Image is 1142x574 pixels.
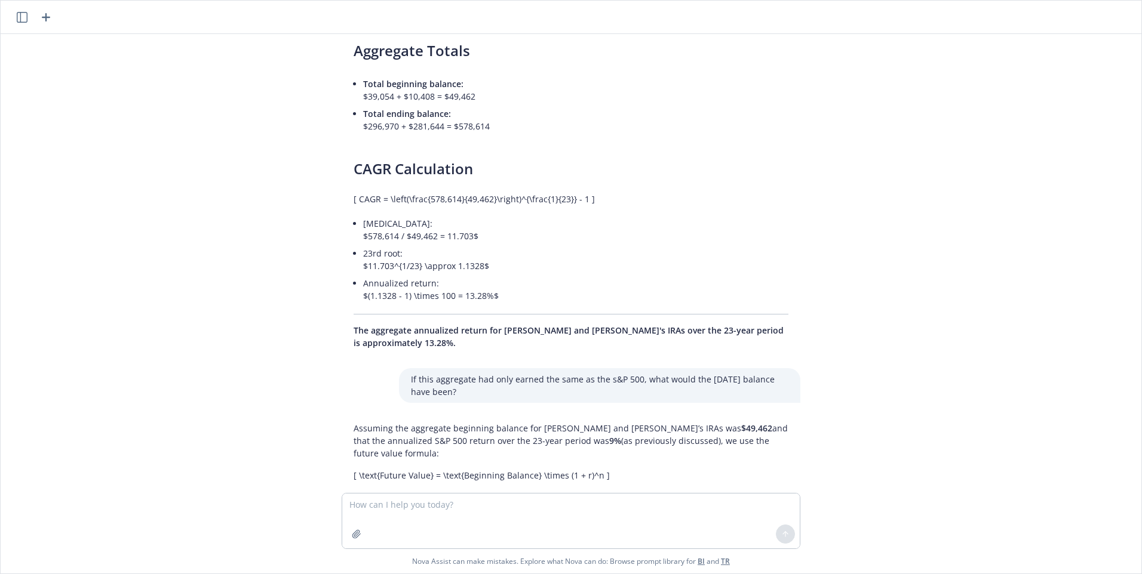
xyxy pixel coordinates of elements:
p: [ CAGR = \left(\frac{578,614}{49,462}\right)^{\frac{1}{23}} - 1 ] [354,193,788,205]
p: Where: [354,491,788,504]
h3: CAGR Calculation [354,159,788,179]
span: Nova Assist can make mistakes. Explore what Nova can do: Browse prompt library for and [5,549,1137,573]
span: Total beginning balance: [363,78,463,90]
h3: Aggregate Totals [354,41,788,61]
a: TR [721,556,730,566]
li: [MEDICAL_DATA]: $578,614 / $49,462 = 11.703$ [363,215,788,245]
span: The aggregate annualized return for [PERSON_NAME] and [PERSON_NAME]'s IRAs over the 23-year perio... [354,325,784,348]
li: $39,054 + $10,408 = $49,462 [363,75,788,105]
span: $49,462 [741,422,772,434]
li: 23rd root: $11.703^{1/23} \approx 1.1328$ [363,245,788,274]
li: $296,970 + $281,644 = $578,614 [363,105,788,135]
p: If this aggregate had only earned the same as the s&P 500, what would the [DATE] balance have been? [411,373,788,398]
p: [ \text{Future Value} = \text{Beginning Balance} \times (1 + r)^n ] [354,469,788,482]
p: Assuming the aggregate beginning balance for [PERSON_NAME] and [PERSON_NAME]’s IRAs was and that ... [354,422,788,459]
a: BI [698,556,705,566]
li: Annualized return: $(1.1328 - 1) \times 100 = 13.28%$ [363,274,788,304]
span: 9% [609,435,621,446]
span: Total ending balance: [363,108,451,119]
